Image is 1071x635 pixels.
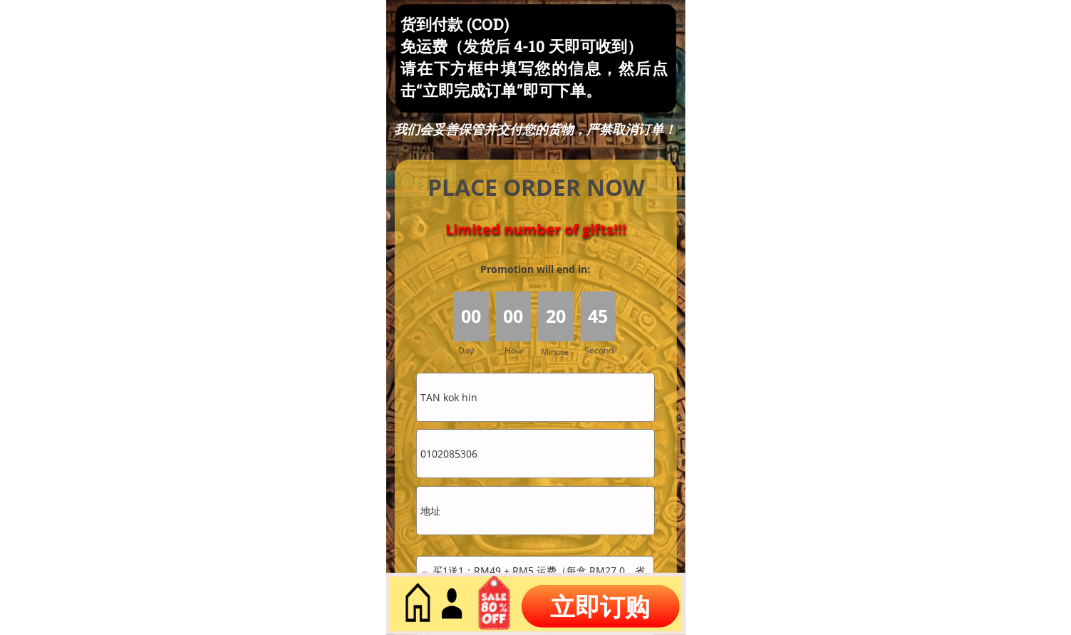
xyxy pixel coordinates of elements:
[411,172,661,204] h4: PLACE ORDER NOW
[417,373,653,421] input: 姓名
[417,430,653,477] input: 电话
[417,487,653,535] input: 地址
[411,221,661,238] h4: Limited number of gifts!!!
[522,585,680,628] p: 立即订购
[584,344,619,357] h3: Second
[458,344,494,357] h3: Day
[541,345,572,358] h3: Minute
[400,14,668,101] h3: 货到付款 (COD) 免运费（发货后 4-10 天即可收到） 请在下方框中填写您的信息，然后点击“立即完成订单”即可下单。
[393,121,678,138] div: 我们会妥善保管并交付您的货物，严禁取消订单！
[455,262,616,277] h3: Promotion will end in:
[433,566,650,586] span: 买1送1：RM49 + RM5 运费（每盒 RM27.0，省 RM43）
[505,344,534,357] h3: Hour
